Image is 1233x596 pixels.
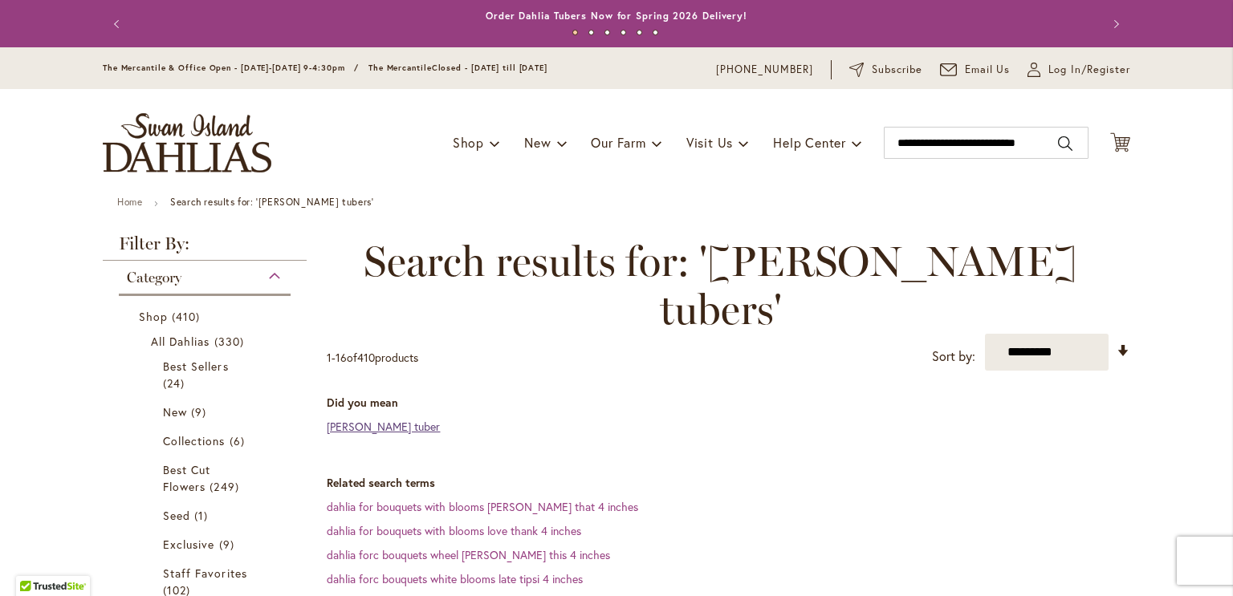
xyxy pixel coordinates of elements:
[773,134,846,151] span: Help Center
[591,134,645,151] span: Our Farm
[151,334,210,349] span: All Dahlias
[103,8,135,40] button: Previous
[327,350,332,365] span: 1
[163,433,226,448] span: Collections
[219,536,238,553] span: 9
[230,432,249,449] span: 6
[163,432,250,449] a: Collections
[210,478,242,495] span: 249
[327,571,583,586] a: dahlia forc bouquets white blooms late tipsi 4 inches
[163,537,214,552] span: Exclusive
[486,10,747,22] a: Order Dahlia Tubers Now for Spring 2026 Delivery!
[932,342,975,371] label: Sort by:
[163,359,229,374] span: Best Sellers
[194,507,212,524] span: 1
[588,30,594,35] button: 2 of 6
[170,196,373,208] strong: Search results for: '[PERSON_NAME] tubers'
[604,30,610,35] button: 3 of 6
[327,523,581,538] a: dahlia for bouquets with blooms love thank 4 inches
[686,134,733,151] span: Visit Us
[336,350,347,365] span: 16
[327,237,1114,334] span: Search results for: '[PERSON_NAME] tubers'
[103,63,432,73] span: The Mercantile & Office Open - [DATE]-[DATE] 9-4:30pm / The Mercantile
[163,404,187,420] span: New
[432,63,547,73] span: Closed - [DATE] till [DATE]
[327,419,440,434] a: [PERSON_NAME] tuber
[127,269,181,286] span: Category
[453,134,484,151] span: Shop
[139,309,168,324] span: Shop
[163,403,250,420] a: New
[163,375,189,391] span: 24
[327,499,638,514] a: dahlia for bouquets with blooms [PERSON_NAME] that 4 inches
[357,350,375,365] span: 410
[1098,8,1130,40] button: Next
[163,536,250,553] a: Exclusive
[524,134,551,151] span: New
[327,475,1130,491] dt: Related search terms
[117,196,142,208] a: Home
[716,62,813,78] a: [PHONE_NUMBER]
[849,62,922,78] a: Subscribe
[103,235,307,261] strong: Filter By:
[940,62,1011,78] a: Email Us
[172,308,204,325] span: 410
[163,508,190,523] span: Seed
[191,403,210,420] span: 9
[12,539,57,584] iframe: Launch Accessibility Center
[103,113,271,172] a: store logo
[621,30,626,35] button: 4 of 6
[151,333,262,350] a: All Dahlias
[163,566,247,581] span: Staff Favorites
[163,462,210,494] span: Best Cut Flowers
[139,308,275,325] a: Shop
[965,62,1011,78] span: Email Us
[637,30,642,35] button: 5 of 6
[572,30,578,35] button: 1 of 6
[327,547,610,562] a: dahlia forc bouquets wheel [PERSON_NAME] this 4 inches
[214,333,248,350] span: 330
[327,395,1130,411] dt: Did you mean
[163,461,250,495] a: Best Cut Flowers
[327,345,418,371] p: - of products
[163,507,250,524] a: Seed
[163,358,250,391] a: Best Sellers
[1027,62,1130,78] a: Log In/Register
[1048,62,1130,78] span: Log In/Register
[872,62,922,78] span: Subscribe
[653,30,658,35] button: 6 of 6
